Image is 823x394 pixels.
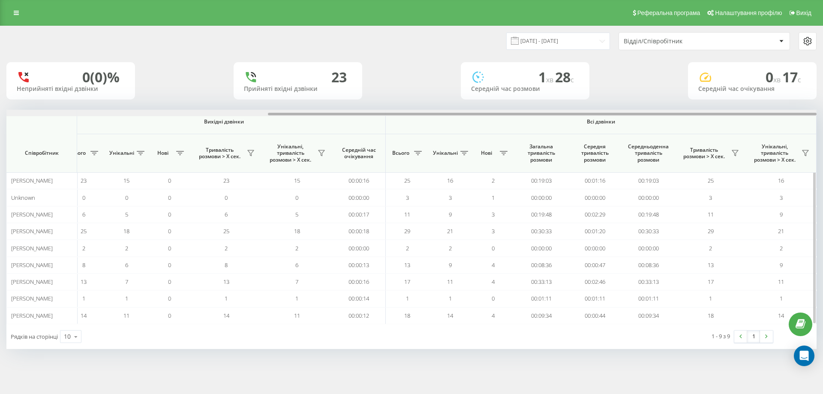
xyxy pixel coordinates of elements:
[331,69,347,85] div: 23
[168,211,171,218] span: 0
[447,227,453,235] span: 21
[81,177,87,184] span: 23
[514,223,568,240] td: 00:30:33
[778,312,784,319] span: 14
[14,150,69,156] span: Співробітник
[568,206,622,223] td: 00:02:29
[82,261,85,269] span: 8
[514,307,568,324] td: 00:09:34
[709,295,712,302] span: 1
[225,211,228,218] span: 6
[64,332,71,341] div: 10
[404,177,410,184] span: 25
[798,75,801,84] span: c
[449,194,452,202] span: 3
[82,211,85,218] span: 6
[708,177,714,184] span: 25
[123,227,129,235] span: 18
[295,244,298,252] span: 2
[266,143,315,163] span: Унікальні, тривалість розмови > Х сек.
[780,244,783,252] span: 2
[332,172,386,189] td: 00:00:16
[492,227,495,235] span: 3
[514,257,568,274] td: 00:08:36
[168,227,171,235] span: 0
[294,177,300,184] span: 15
[404,261,410,269] span: 13
[628,143,669,163] span: Середньоденна тривалість розмови
[81,312,87,319] span: 14
[332,290,386,307] td: 00:00:14
[225,261,228,269] span: 8
[404,227,410,235] span: 29
[295,295,298,302] span: 1
[11,177,53,184] span: [PERSON_NAME]
[11,312,53,319] span: [PERSON_NAME]
[295,261,298,269] span: 6
[332,257,386,274] td: 00:00:13
[332,240,386,256] td: 00:00:00
[81,278,87,286] span: 13
[332,189,386,206] td: 00:00:00
[492,244,495,252] span: 0
[568,307,622,324] td: 00:00:44
[622,172,675,189] td: 00:19:03
[125,278,128,286] span: 7
[152,150,174,156] span: Нові
[492,194,495,202] span: 1
[492,177,495,184] span: 2
[447,177,453,184] span: 16
[125,211,128,218] span: 5
[125,261,128,269] span: 6
[11,261,53,269] span: [PERSON_NAME]
[294,312,300,319] span: 11
[295,194,298,202] span: 0
[406,244,409,252] span: 2
[225,194,228,202] span: 0
[11,278,53,286] span: [PERSON_NAME]
[82,244,85,252] span: 2
[568,223,622,240] td: 00:01:20
[168,244,171,252] span: 0
[622,307,675,324] td: 00:09:34
[709,194,712,202] span: 3
[332,307,386,324] td: 00:00:12
[82,118,366,125] span: Вихідні дзвінки
[514,172,568,189] td: 00:19:03
[406,295,409,302] span: 1
[390,150,411,156] span: Всього
[622,223,675,240] td: 00:30:33
[574,143,615,163] span: Середня тривалість розмови
[780,261,783,269] span: 9
[708,211,714,218] span: 11
[747,331,760,343] a: 1
[11,295,53,302] span: [PERSON_NAME]
[449,261,452,269] span: 9
[168,295,171,302] span: 0
[546,75,555,84] span: хв
[66,150,88,156] span: Всього
[332,223,386,240] td: 00:00:18
[295,211,298,218] span: 5
[571,75,574,84] span: c
[679,147,729,160] span: Тривалість розмови > Х сек.
[125,295,128,302] span: 1
[698,85,806,93] div: Середній час очікування
[492,312,495,319] span: 4
[514,290,568,307] td: 00:01:11
[622,189,675,206] td: 00:00:00
[225,244,228,252] span: 2
[411,118,791,125] span: Всі дзвінки
[11,333,58,340] span: Рядків на сторінці
[404,278,410,286] span: 17
[449,295,452,302] span: 1
[514,189,568,206] td: 00:00:00
[449,244,452,252] span: 2
[404,211,410,218] span: 11
[794,346,814,366] div: Open Intercom Messenger
[568,240,622,256] td: 00:00:00
[225,295,228,302] span: 1
[195,147,244,160] span: Тривалість розмови > Х сек.
[766,68,782,86] span: 0
[780,194,783,202] span: 3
